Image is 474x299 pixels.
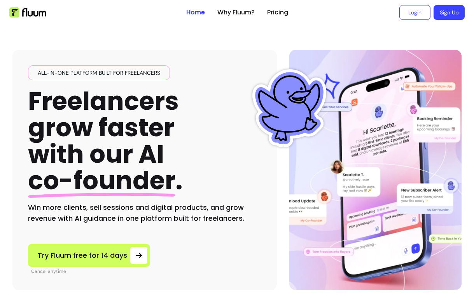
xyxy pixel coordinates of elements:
[399,5,430,20] a: Login
[28,202,261,224] h2: Win more clients, sell sessions and digital products, and grow revenue with AI guidance in one pl...
[31,268,150,274] p: Cancel anytime
[28,88,183,194] h1: Freelancers grow faster with our AI .
[434,5,465,20] a: Sign Up
[267,8,288,17] a: Pricing
[289,50,462,290] img: Illustration of Fluum AI Co-Founder on a smartphone, showing solo business performance insights s...
[28,163,175,198] span: co-founder
[217,8,255,17] a: Why Fluum?
[186,8,205,17] a: Home
[9,7,46,18] img: Fluum Logo
[250,69,328,147] img: Fluum Duck sticker
[35,69,163,77] span: All-in-one platform built for freelancers
[28,244,150,267] a: Try Fluum free for 14 days
[38,250,127,261] span: Try Fluum free for 14 days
